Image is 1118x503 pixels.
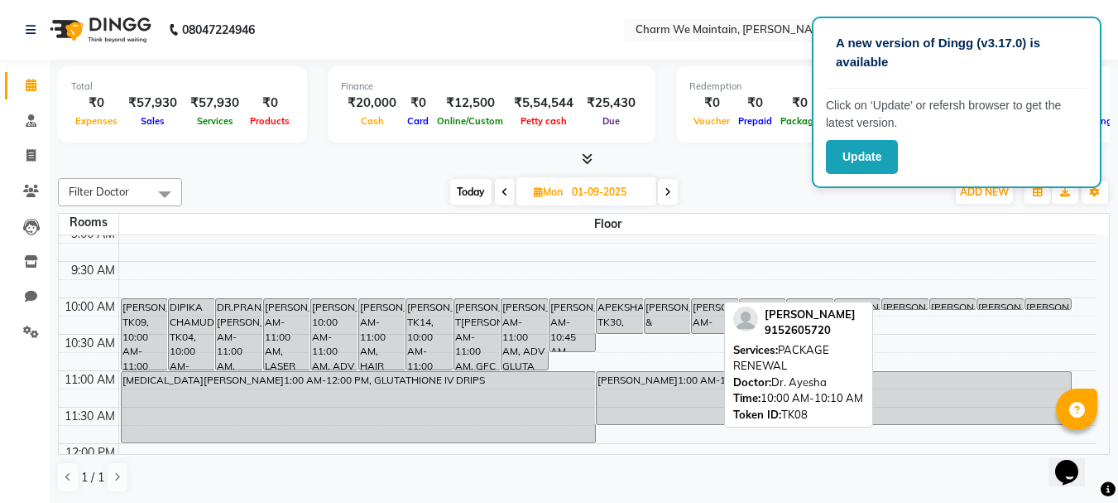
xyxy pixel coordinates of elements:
p: Click on ‘Update’ or refersh browser to get the latest version. [826,97,1087,132]
span: Doctor: [733,375,771,389]
span: PACKAGE RENEWAL [733,343,829,373]
span: Petty cash [516,115,571,127]
div: DIPIKA CHAMUDIA, TK04, 10:00 AM-11:00 AM, SKIN TAG/MOLE REMOVAL [169,299,215,370]
p: A new version of Dingg (v3.17.0) is available [836,34,1077,71]
div: ₹57,930 [122,94,184,113]
div: [PERSON_NAME]0:00 AM-10:45 AM, BIKINI LASER [549,299,596,351]
div: 11:30 AM [61,408,118,425]
span: Sales [137,115,169,127]
b: 08047224946 [182,7,255,53]
div: KEY[PERSON_NAME][PERSON_NAME]K13, 10:00 AM-10:30 AM, FACE TREATMENT [740,299,786,333]
span: 1 / 1 [81,469,104,486]
span: Time: [733,391,761,404]
div: Redemption [689,80,912,94]
div: [PERSON_NAME], TK09, 10:00 AM-11:00 AM, HAIR PRP [122,299,168,370]
div: [PERSON_NAME]0:00 AM-10:10 AM, PACKAGE RENEWAL [1025,299,1072,309]
div: TK08 [733,407,864,423]
div: Total [71,80,294,94]
div: ₹0 [71,94,122,113]
div: ₹0 [734,94,776,113]
div: [PERSON_NAME]K33, 10:00 AM-11:00 AM, ADV GLUTA [311,299,357,370]
button: ADD NEW [956,181,1013,204]
div: 10:00 AM-10:10 AM [733,390,864,407]
div: [MEDICAL_DATA][PERSON_NAME]1:00 AM-12:00 PM, GLUTATHIONE IV DRIPS [122,372,596,443]
button: Update [826,140,898,174]
div: [PERSON_NAME]0:00 AM-11:00 AM, ADV GLUTA [501,299,548,370]
span: Package [776,115,823,127]
div: Finance [341,80,642,94]
div: APEKSHA, TK30, 10:00 AM-10:30 AM, FACE TREATMENT [597,299,643,333]
span: [PERSON_NAME] [765,307,856,321]
div: [PERSON_NAME]K17, 10:00 AM-10:10 AM, FACE TREATMENT [930,299,976,309]
span: Filter Doctor [69,185,129,198]
div: ₹20,000 [341,94,403,113]
div: [PERSON_NAME]0:00 AM-10:30 AM, FACE TREATMENT [692,299,738,333]
span: Card [403,115,433,127]
span: Mon [530,186,567,198]
div: 12:00 PM [62,444,118,462]
span: Products [246,115,294,127]
input: 2025-09-01 [567,180,650,205]
div: ₹0 [246,94,294,113]
div: ₹0 [776,94,823,113]
div: ₹0 [403,94,433,113]
div: [PERSON_NAME]0:00 AM-10:10 AM, FOLLOWUP [977,299,1024,309]
span: Online/Custom [433,115,507,127]
div: ₹12,500 [433,94,507,113]
span: Due [598,115,624,127]
div: ₹57,930 [184,94,246,113]
div: [PERSON_NAME]0:00 AM-10:10 AM, PICO LASER [835,299,881,309]
div: Rooms [59,214,118,231]
div: [PERSON_NAME], TK14, 10:00 AM-11:00 AM, HAIR PRP [406,299,453,370]
div: [PERSON_NAME] & [PERSON_NAME], TK29, 10:00 AM-10:30 AM, FACE TREATMENT [645,299,691,333]
div: ₹25,430 [580,94,642,113]
span: Floor [119,214,1097,235]
span: Voucher [689,115,734,127]
span: Token ID: [733,408,781,421]
div: 10:30 AM [61,335,118,352]
span: Today [450,179,492,205]
div: [PERSON_NAME]1:00 AM-11:45 AM, HAIR TREATMENT [597,372,1071,424]
span: Expenses [71,115,122,127]
div: ₹0 [689,94,734,113]
span: Services: [733,343,778,356]
div: ₹5,54,544 [507,94,580,113]
div: DR.PRANALEE,[PERSON_NAME]0:00 AM-11:00 AM, LASER HAIR REDUCTION [216,299,262,370]
iframe: chat widget [1048,437,1101,486]
span: Services [193,115,238,127]
span: Prepaid [734,115,776,127]
div: [PERSON_NAME]0:00 AM-11:00 AM, LASER HAIR REDUCTION [264,299,310,370]
div: PURNIMA N[PERSON_NAME]0:00 AM-10:30 AM, BASIC HYDRA FACIAL [787,299,833,333]
div: 10:00 AM [61,298,118,316]
img: profile [733,307,758,331]
div: [PERSON_NAME]0:00 AM-11:00 AM, HAIR PRP [359,299,405,370]
div: 11:00 AM [61,371,118,389]
div: Dr. Ayesha [733,375,864,391]
div: 9152605720 [765,322,856,339]
div: 9:30 AM [68,262,118,279]
span: Cash [357,115,388,127]
div: [PERSON_NAME]T[PERSON_NAME]0:00 AM-10:10 AM, PACKAGE RENEWAL [882,299,928,309]
img: logo [42,7,156,53]
div: [PERSON_NAME], T[PERSON_NAME]0:00 AM-11:00 AM, GFC [454,299,501,370]
span: ADD NEW [960,186,1009,198]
